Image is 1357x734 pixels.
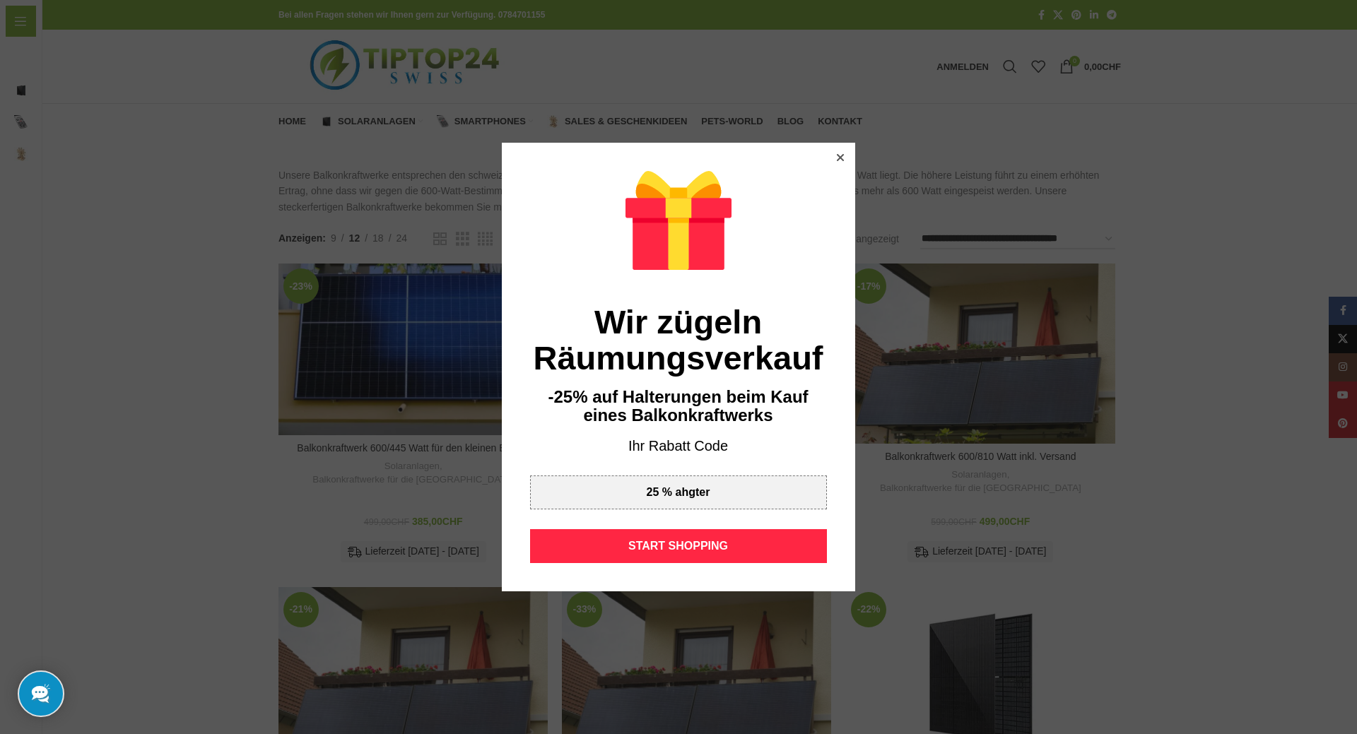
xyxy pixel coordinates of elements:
div: START SHOPPING [530,529,827,563]
div: 25 % ahgter [647,487,710,498]
div: Ihr Rabatt Code [530,437,827,456]
div: -25% auf Halterungen beim Kauf eines Balkonkraftwerks [530,388,827,425]
div: Wir zügeln Räumungsverkauf [530,304,827,377]
div: 25 % ahgter [530,475,827,509]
